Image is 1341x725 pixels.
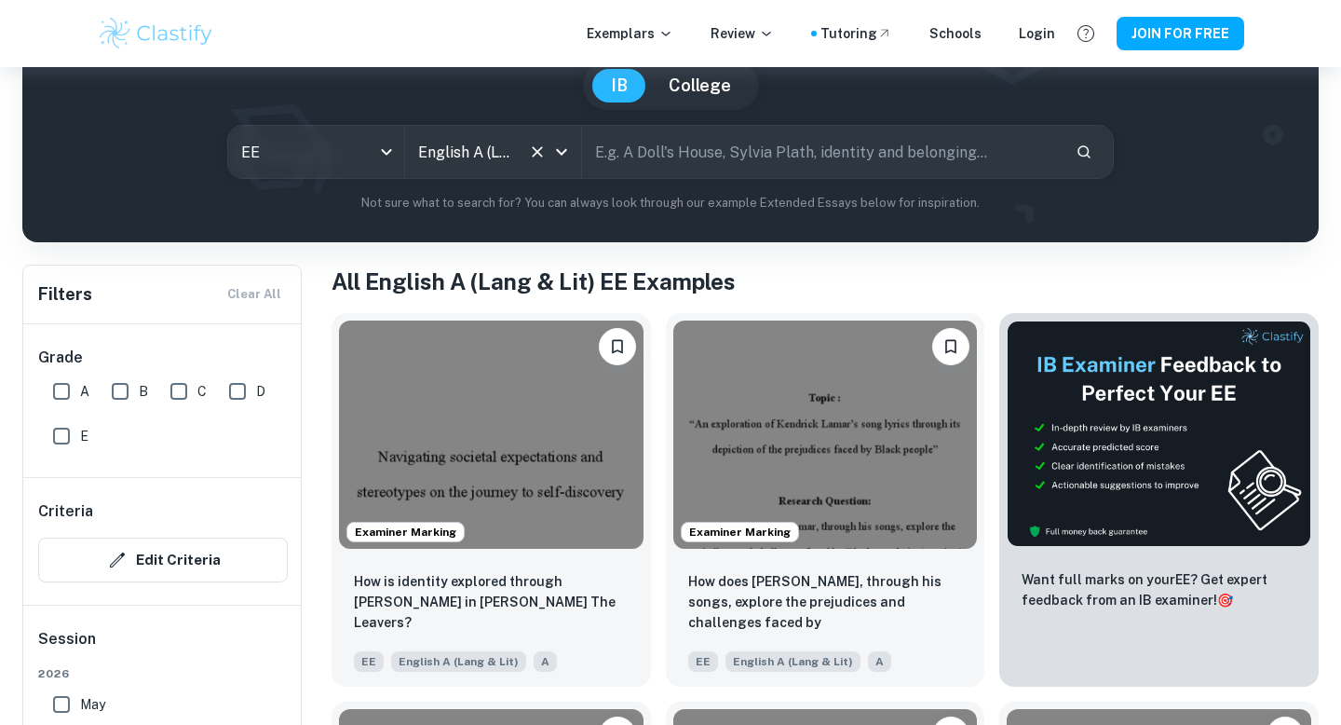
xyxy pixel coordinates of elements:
p: Review [711,23,774,44]
span: May [80,694,105,715]
h6: Session [38,628,288,665]
h6: Filters [38,281,92,308]
img: English A (Lang & Lit) EE example thumbnail: How is identity explored through Deming [339,321,643,549]
p: Want full marks on your EE ? Get expert feedback from an IB examiner! [1022,569,1296,610]
span: A [80,381,89,402]
a: Examiner MarkingPlease log in to bookmark exemplarsHow is identity explored through Deming Guo in... [332,313,651,687]
a: Login [1019,23,1055,44]
p: How is identity explored through Deming Guo in Lisa Ko’s The Leavers? [354,571,629,633]
span: EE [688,651,718,672]
button: IB [592,69,646,103]
span: A [868,651,891,672]
h1: All English A (Lang & Lit) EE Examples [332,265,1319,298]
button: Please log in to bookmark exemplars [932,328,969,365]
span: 🎯 [1217,593,1233,608]
span: 2026 [38,665,288,682]
span: English A (Lang & Lit) [391,651,526,672]
span: Examiner Marking [347,524,464,540]
div: EE [228,126,404,178]
img: Clastify logo [97,15,215,52]
span: EE [354,651,384,672]
span: E [80,426,88,446]
input: E.g. A Doll's House, Sylvia Plath, identity and belonging... [582,126,1061,178]
a: ThumbnailWant full marks on yourEE? Get expert feedback from an IB examiner! [999,313,1319,687]
button: Open [549,139,575,165]
button: Clear [524,139,550,165]
span: Examiner Marking [682,524,798,540]
img: Thumbnail [1007,321,1311,547]
span: A [534,651,557,672]
h6: Grade [38,347,288,369]
button: JOIN FOR FREE [1117,17,1244,50]
span: English A (Lang & Lit) [725,651,860,672]
button: Edit Criteria [38,538,288,582]
p: How does Kendrick Lamar, through his songs, explore the prejudices and challenges faced by Black ... [688,571,963,635]
a: Tutoring [820,23,892,44]
button: Please log in to bookmark exemplars [599,328,636,365]
a: Schools [929,23,982,44]
span: C [197,381,207,402]
p: Exemplars [587,23,673,44]
p: Not sure what to search for? You can always look through our example Extended Essays below for in... [37,194,1304,212]
button: Search [1068,136,1100,168]
img: English A (Lang & Lit) EE example thumbnail: How does Kendrick Lamar, through his son [673,321,978,549]
a: Examiner MarkingPlease log in to bookmark exemplarsHow does Kendrick Lamar, through his songs, ex... [666,313,985,687]
span: D [256,381,265,402]
span: B [139,381,148,402]
h6: Criteria [38,500,93,523]
button: Help and Feedback [1070,18,1102,49]
button: College [650,69,750,103]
